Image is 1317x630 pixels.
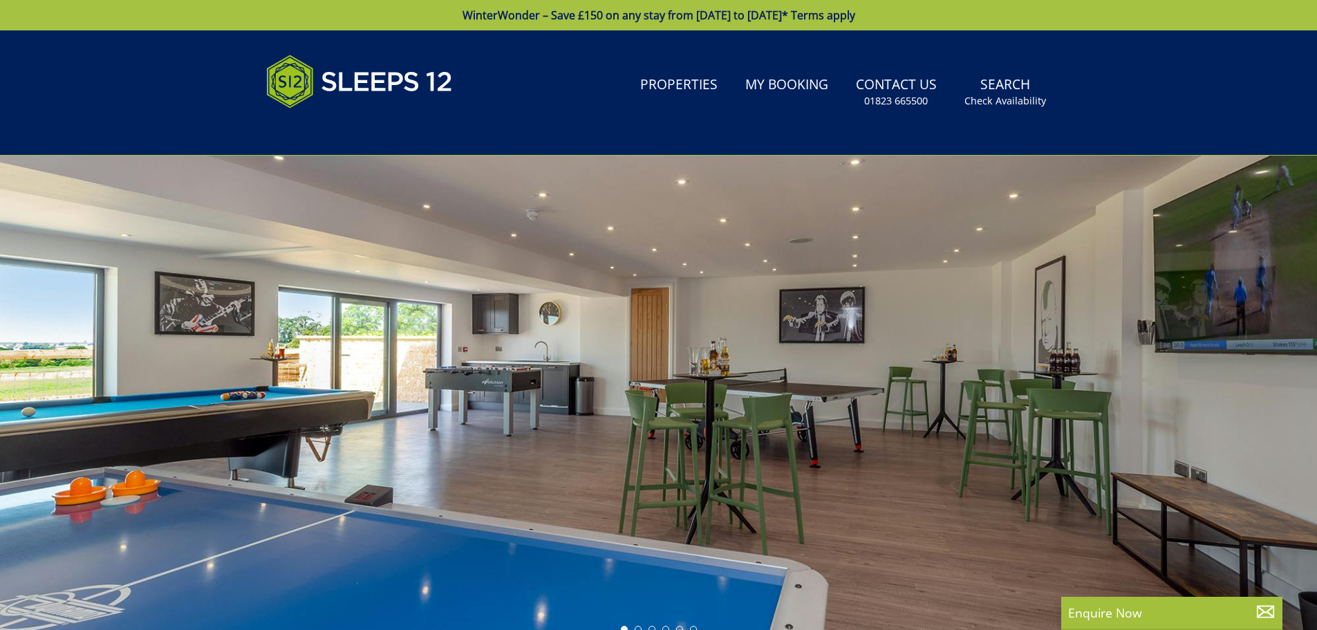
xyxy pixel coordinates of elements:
a: My Booking [740,70,834,101]
small: 01823 665500 [864,94,928,108]
p: Enquire Now [1068,604,1276,622]
img: Sleeps 12 [266,47,453,116]
small: Check Availability [964,94,1046,108]
a: SearchCheck Availability [959,70,1052,115]
iframe: Customer reviews powered by Trustpilot [259,124,404,136]
a: Contact Us01823 665500 [850,70,942,115]
a: Properties [635,70,723,101]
